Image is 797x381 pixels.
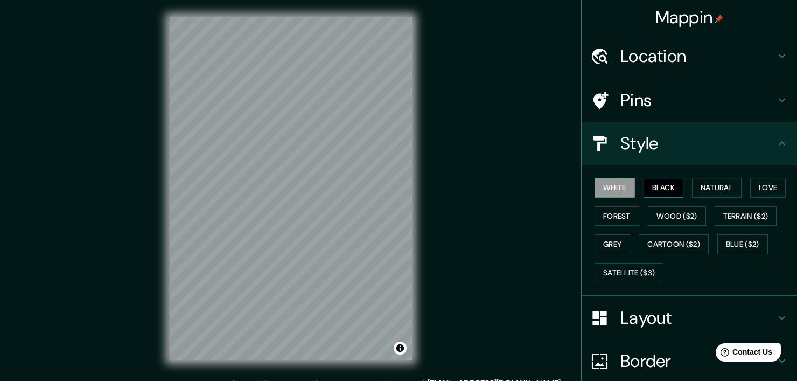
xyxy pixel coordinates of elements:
img: pin-icon.png [715,15,723,23]
button: Toggle attribution [394,342,407,355]
div: Style [582,122,797,165]
button: Satellite ($3) [595,263,663,283]
h4: Layout [620,307,775,329]
button: Black [644,178,684,198]
h4: Mappin [655,6,724,28]
h4: Border [620,350,775,372]
button: Blue ($2) [717,234,768,254]
button: Grey [595,234,630,254]
h4: Pins [620,89,775,111]
div: Pins [582,79,797,122]
button: Forest [595,206,639,226]
div: Location [582,34,797,78]
h4: Location [620,45,775,67]
iframe: Help widget launcher [701,339,785,369]
button: White [595,178,635,198]
button: Wood ($2) [648,206,706,226]
div: Layout [582,296,797,340]
button: Cartoon ($2) [639,234,709,254]
h4: Style [620,133,775,154]
button: Natural [692,178,742,198]
canvas: Map [170,17,412,360]
button: Terrain ($2) [715,206,777,226]
button: Love [750,178,786,198]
